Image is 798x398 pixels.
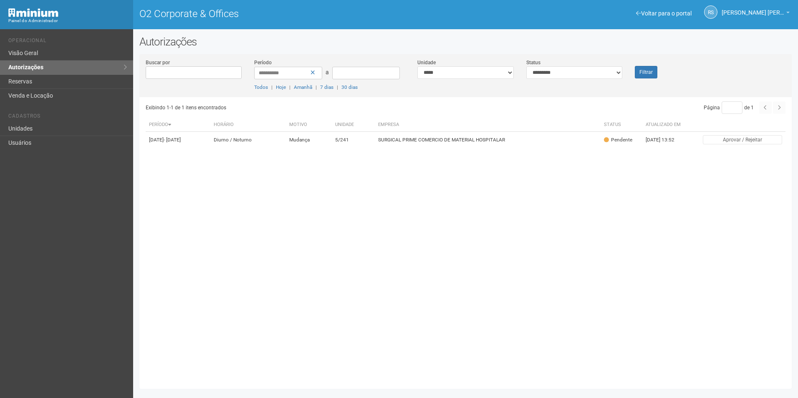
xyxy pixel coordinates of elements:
h1: O2 Corporate & Offices [139,8,460,19]
span: a [326,69,329,76]
label: Status [526,59,540,66]
td: Diurno / Noturno [210,132,286,148]
div: Pendente [604,136,632,144]
label: Buscar por [146,59,170,66]
label: Unidade [417,59,436,66]
span: | [271,84,273,90]
div: Painel do Administrador [8,17,127,25]
td: 5/241 [332,132,375,148]
span: - [DATE] [164,137,181,143]
label: Período [254,59,272,66]
th: Unidade [332,118,375,132]
a: RS [704,5,717,19]
button: Filtrar [635,66,657,78]
a: Hoje [276,84,286,90]
td: Mudança [286,132,332,148]
li: Operacional [8,38,127,46]
td: [DATE] [146,132,210,148]
div: Exibindo 1-1 de 1 itens encontrados [146,101,463,114]
td: [DATE] 13:52 [642,132,688,148]
img: Minium [8,8,58,17]
li: Cadastros [8,113,127,122]
a: Todos [254,84,268,90]
th: Empresa [375,118,601,132]
a: Amanhã [294,84,312,90]
a: Voltar para o portal [636,10,692,17]
span: Rayssa Soares Ribeiro [722,1,784,16]
td: SURGICAL PRIME COMERCIO DE MATERIAL HOSPITALAR [375,132,601,148]
span: Página de 1 [704,105,754,111]
a: 30 dias [341,84,358,90]
a: 7 dias [320,84,333,90]
th: Atualizado em [642,118,688,132]
th: Motivo [286,118,332,132]
th: Período [146,118,210,132]
a: [PERSON_NAME] [PERSON_NAME] [722,10,790,17]
span: | [316,84,317,90]
h2: Autorizações [139,35,792,48]
button: Aprovar / Rejeitar [703,135,782,144]
th: Status [601,118,642,132]
span: | [337,84,338,90]
th: Horário [210,118,286,132]
span: | [289,84,290,90]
